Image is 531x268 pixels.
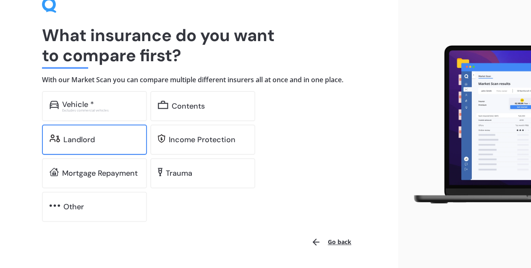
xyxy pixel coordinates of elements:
[158,168,162,176] img: trauma.8eafb2abb5ff055959a7.svg
[166,169,192,177] div: Trauma
[50,201,60,210] img: other.81dba5aafe580aa69f38.svg
[62,100,94,109] div: Vehicle *
[42,75,356,84] h4: With our Market Scan you can compare multiple different insurers all at once and in one place.
[50,134,60,143] img: landlord.470ea2398dcb263567d0.svg
[42,25,356,65] h1: What insurance do you want to compare first?
[158,101,168,109] img: content.01f40a52572271636b6f.svg
[62,169,138,177] div: Mortgage Repayment
[172,102,205,110] div: Contents
[63,135,95,144] div: Landlord
[158,134,165,143] img: income.d9b7b7fb96f7e1c2addc.svg
[62,109,139,112] div: Excludes commercial vehicles
[63,203,84,211] div: Other
[169,135,235,144] div: Income Protection
[50,168,59,176] img: mortgage.098ac213e5e1dbe60cc2.svg
[50,101,59,109] img: car.f15378c7a67c060ca3f3.svg
[405,42,531,207] img: laptop.webp
[306,232,356,252] button: Go back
